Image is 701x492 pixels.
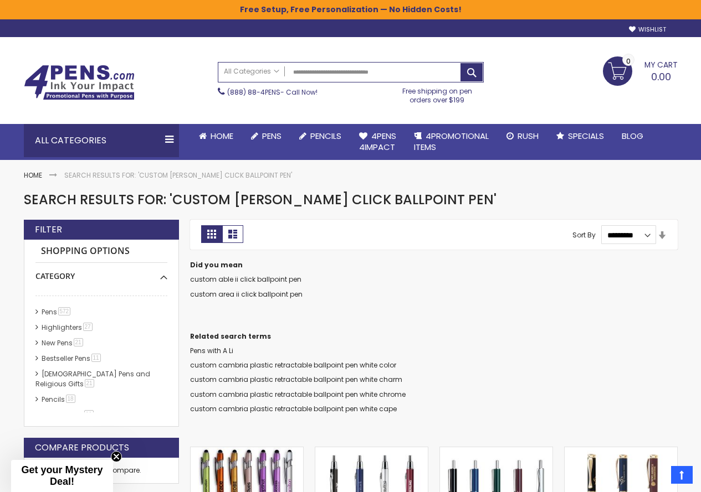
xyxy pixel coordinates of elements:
label: Sort By [572,230,596,240]
div: Get your Mystery Deal!Close teaser [11,460,113,492]
span: Search results for: 'Custom [PERSON_NAME] Click Ballpoint Pen' [24,190,497,209]
a: Home [24,170,42,180]
span: 18 [66,395,75,403]
a: Pens with A Li [190,346,233,355]
span: Pencils [310,130,341,142]
img: 4Pens Custom Pens and Promotional Products [24,65,135,100]
div: You have no items to compare. [24,458,179,484]
a: 4Pens4impact [350,124,405,160]
a: Custom Inca-45 Ballpoint Click-Action Matte Pen [565,447,677,456]
a: custom cambria plastic retractable ballpoint pen white charm [190,375,402,384]
a: Rush [498,124,548,148]
a: custom able ii click ballpoint pen [190,275,301,284]
a: custom area ii click ballpoint pen [190,289,303,299]
dt: Related search terms [190,332,678,341]
a: Specials [548,124,613,148]
span: Pens [262,130,282,142]
span: 572 [58,307,71,315]
a: Custom Inca-8-II Ballpoint Click Action Metal Grip Pen with Silver Clip [315,447,428,456]
dt: Did you mean [190,261,678,270]
a: (888) 88-4PENS [227,87,280,97]
span: 11 [91,354,101,362]
a: Custom Inca-50-III Ballpoint Click Metal Pen [440,447,552,456]
a: custom cambria plastic retractable ballpoint pen white cape [190,404,397,413]
a: [DEMOGRAPHIC_DATA] Pens and Religious Gifts21 [35,369,150,389]
span: 21 [74,338,83,346]
iframe: Google Customer Reviews [610,462,701,492]
a: Pens [242,124,290,148]
button: Close teaser [111,451,122,462]
span: Blog [622,130,643,142]
a: Highlighters27 [39,323,96,332]
span: 27 [83,323,93,331]
a: Home [190,124,242,148]
a: Blog [613,124,652,148]
span: Rush [518,130,539,142]
strong: Compare Products [35,442,129,454]
a: 0.00 0 [603,56,678,84]
span: 4PROMOTIONAL ITEMS [414,130,489,153]
a: custom cambria plastic retractable ballpoint pen white chrome [190,390,406,399]
a: Pens572 [39,307,75,317]
span: 21 [85,379,94,387]
a: All Categories [218,63,285,81]
span: Home [211,130,233,142]
div: Category [35,263,167,282]
span: 0 [626,56,631,66]
a: Bestseller Pens11 [39,354,105,363]
span: All Categories [224,67,279,76]
strong: Search results for: 'Custom [PERSON_NAME] Click Ballpoint Pen' [64,170,292,180]
div: All Categories [24,124,179,157]
a: New Pens21 [39,338,87,348]
div: Free shipping on pen orders over $199 [391,82,484,105]
a: custom cambria plastic retractable ballpoint pen white color [190,360,396,370]
strong: Shopping Options [35,240,167,263]
a: hp-featured11 [39,410,98,420]
a: Wishlist [629,25,666,34]
span: 11 [84,410,94,418]
span: 4Pens 4impact [359,130,396,153]
strong: Filter [35,224,62,236]
strong: Grid [201,225,222,243]
span: Specials [568,130,604,142]
span: - Call Now! [227,87,318,97]
a: 4PROMOTIONALITEMS [405,124,498,160]
a: Custom Alex II Click Ballpoint Pen [191,447,303,456]
span: 0.00 [651,70,671,84]
span: Get your Mystery Deal! [21,464,103,487]
a: Pencils [290,124,350,148]
a: Pencils18 [39,395,79,404]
